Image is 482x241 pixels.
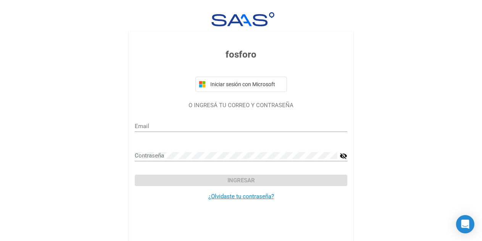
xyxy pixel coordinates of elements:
button: Ingresar [135,175,347,186]
span: Iniciar sesión con Microsoft [209,81,284,87]
a: ¿Olvidaste tu contraseña? [208,193,274,200]
p: O INGRESÁ TU CORREO Y CONTRASEÑA [135,101,347,110]
span: Ingresar [227,177,255,184]
h3: fosforo [135,48,347,61]
mat-icon: visibility_off [340,151,347,161]
button: Iniciar sesión con Microsoft [195,77,287,92]
div: Open Intercom Messenger [456,215,474,233]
